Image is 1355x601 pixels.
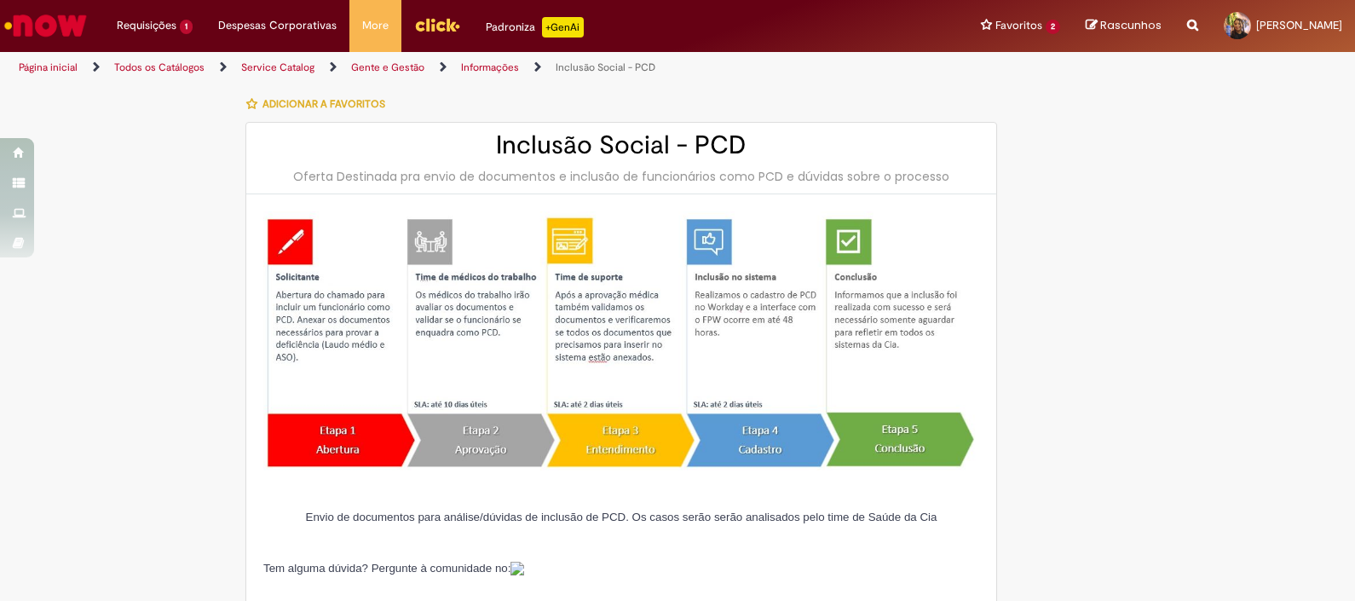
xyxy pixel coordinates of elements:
[1256,18,1342,32] span: [PERSON_NAME]
[351,61,424,74] a: Gente e Gestão
[556,61,655,74] a: Inclusão Social - PCD
[306,511,937,523] span: Envio de documentos para análise/dúvidas de inclusão de PCD. Os casos serão serão analisados pelo...
[1086,18,1162,34] a: Rascunhos
[542,17,584,38] p: +GenAi
[117,17,176,34] span: Requisições
[114,61,205,74] a: Todos os Catálogos
[461,61,519,74] a: Informações
[180,20,193,34] span: 1
[510,562,524,575] a: Colabora
[218,17,337,34] span: Despesas Corporativas
[13,52,891,84] ul: Trilhas de página
[510,562,524,575] img: sys_attachment.do
[414,12,460,38] img: click_logo_yellow_360x200.png
[1100,17,1162,33] span: Rascunhos
[362,17,389,34] span: More
[245,86,395,122] button: Adicionar a Favoritos
[263,131,979,159] h2: Inclusão Social - PCD
[1046,20,1060,34] span: 2
[262,97,385,111] span: Adicionar a Favoritos
[2,9,89,43] img: ServiceNow
[995,17,1042,34] span: Favoritos
[486,17,584,38] div: Padroniza
[241,61,314,74] a: Service Catalog
[263,562,528,575] span: Tem alguma dúvida? Pergunte à comunidade no:
[19,61,78,74] a: Página inicial
[263,168,979,185] div: Oferta Destinada pra envio de documentos e inclusão de funcionários como PCD e dúvidas sobre o pr...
